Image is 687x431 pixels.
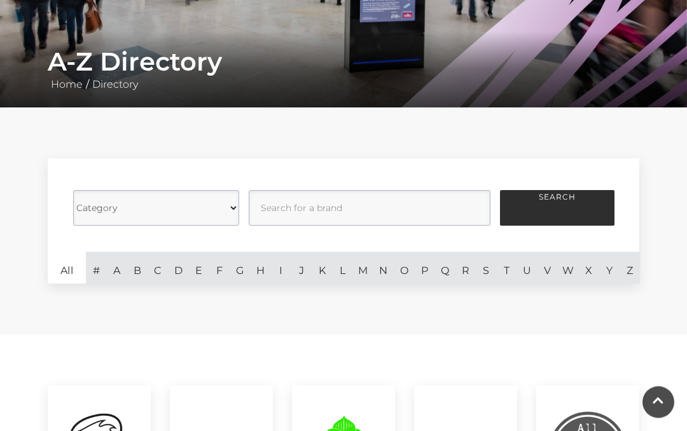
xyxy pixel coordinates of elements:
a: C [148,252,168,284]
a: L [332,252,352,284]
a: O [394,252,414,284]
a: A [106,252,127,284]
a: E [188,252,209,284]
a: W [558,252,578,284]
a: U [517,252,538,284]
a: Directory [89,79,141,91]
a: N [373,252,394,284]
a: S [476,252,496,284]
input: Search for a brand [249,191,490,226]
a: Home [48,79,86,91]
a: M [352,252,373,284]
a: Y [599,252,620,284]
button: Search [500,191,614,226]
a: X [578,252,599,284]
a: P [414,252,434,284]
a: G [230,252,250,284]
a: Z [620,252,640,284]
a: All [48,252,86,284]
div: / [38,47,649,93]
h1: A-Z Directory [48,47,639,78]
a: V [538,252,558,284]
a: Q [435,252,455,284]
a: J [291,252,312,284]
a: # [86,252,106,284]
a: K [312,252,332,284]
a: T [496,252,517,284]
a: H [250,252,270,284]
a: F [209,252,230,284]
a: B [127,252,148,284]
a: I [270,252,291,284]
a: D [168,252,188,284]
a: R [455,252,476,284]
